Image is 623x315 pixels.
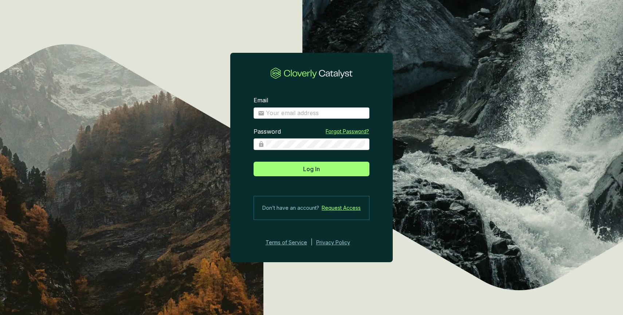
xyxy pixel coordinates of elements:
[263,238,307,247] a: Terms of Service
[262,204,319,212] span: Don’t have an account?
[254,97,268,105] label: Email
[326,128,369,135] a: Forgot Password?
[254,128,281,136] label: Password
[316,238,360,247] a: Privacy Policy
[266,109,365,117] input: Email
[254,162,369,176] button: Log In
[303,165,320,173] span: Log In
[311,238,313,247] div: |
[266,140,365,148] input: Password
[322,204,361,212] a: Request Access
